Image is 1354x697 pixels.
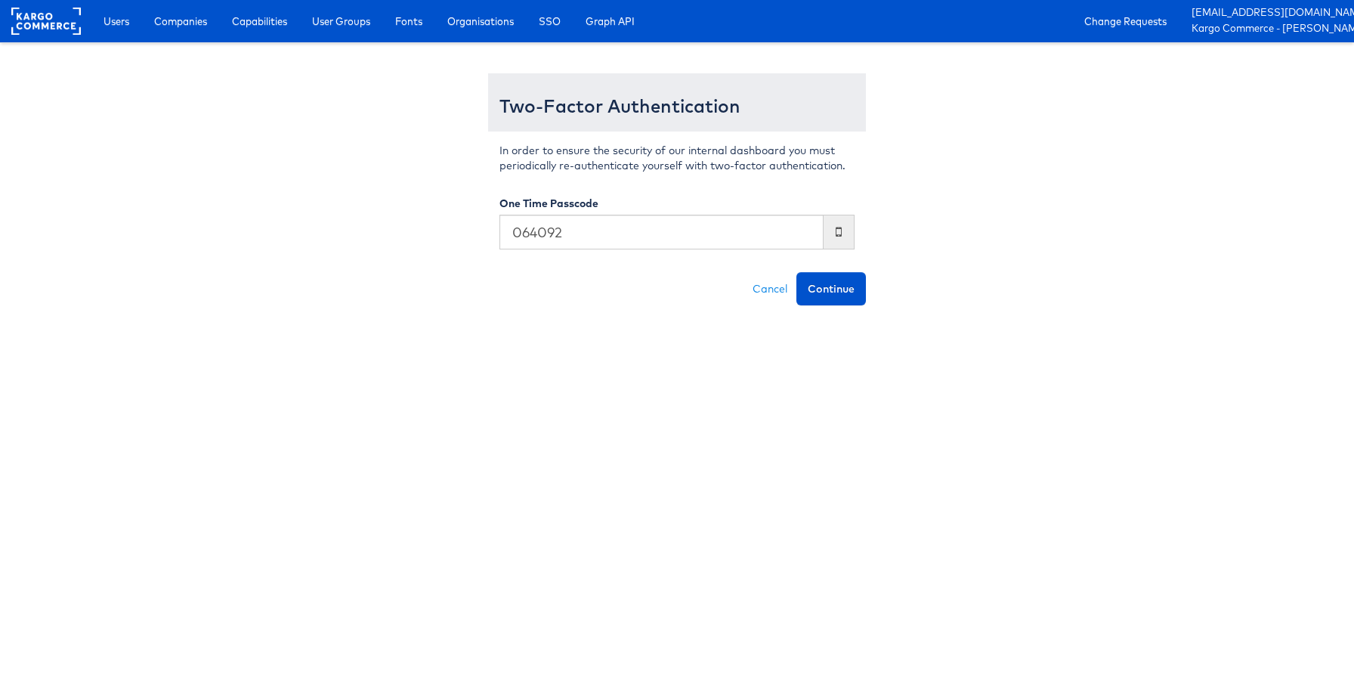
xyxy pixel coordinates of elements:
span: Fonts [395,14,422,29]
a: Companies [143,8,218,35]
input: Enter the code [499,215,824,249]
a: SSO [527,8,572,35]
button: Continue [796,272,866,305]
a: Cancel [743,272,796,305]
span: User Groups [312,14,370,29]
a: Fonts [384,8,434,35]
a: Users [92,8,141,35]
a: Capabilities [221,8,298,35]
span: Organisations [447,14,514,29]
span: SSO [539,14,561,29]
span: Graph API [586,14,635,29]
a: Graph API [574,8,646,35]
a: User Groups [301,8,382,35]
span: Companies [154,14,207,29]
label: One Time Passcode [499,196,598,211]
span: Users [104,14,129,29]
span: Capabilities [232,14,287,29]
p: In order to ensure the security of our internal dashboard you must periodically re-authenticate y... [499,143,855,173]
a: Kargo Commerce - [PERSON_NAME] [1192,21,1343,37]
a: [EMAIL_ADDRESS][DOMAIN_NAME] [1192,5,1343,21]
a: Change Requests [1073,8,1178,35]
h3: Two-Factor Authentication [499,96,855,116]
a: Organisations [436,8,525,35]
